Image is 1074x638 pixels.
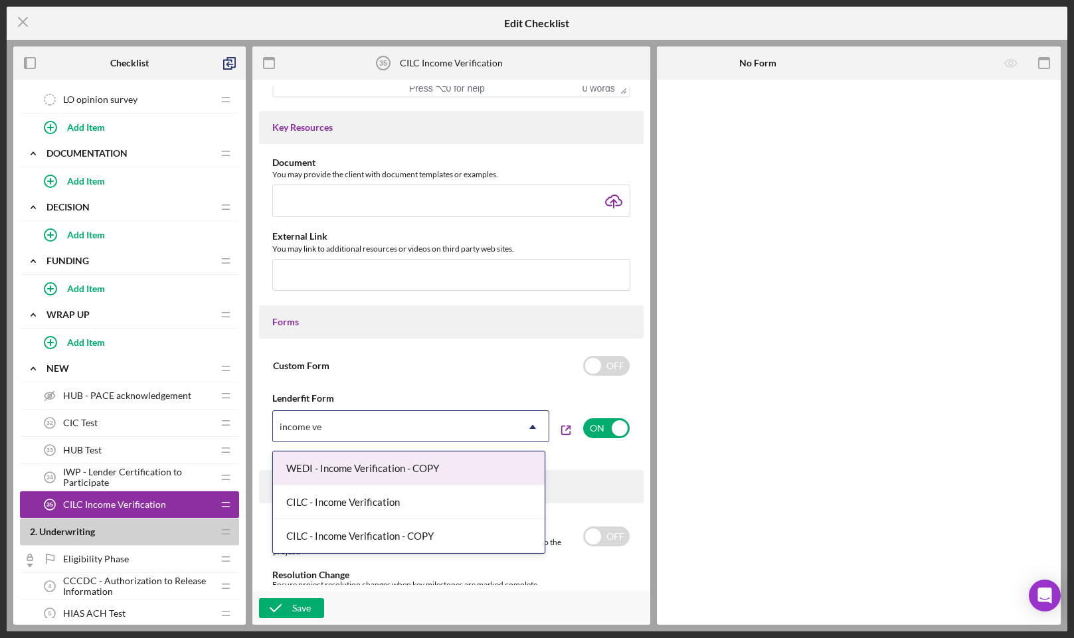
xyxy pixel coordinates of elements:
div: Funding [46,256,213,266]
span: Underwriting [39,526,95,537]
div: WEDI - Income Verification - COPY [273,451,545,485]
label: Custom Form [273,360,329,371]
div: CILC Income Verification [400,58,503,68]
div: Press the Up and Down arrow keys to resize the editor. [615,80,629,96]
tspan: 35 [46,501,53,508]
button: Add Item [33,275,239,301]
div: Add Item [67,114,105,139]
div: Documentation [46,148,213,159]
div: External Link [272,231,630,242]
button: Add Item [33,167,239,194]
button: Save [259,598,324,618]
tspan: 35 [379,59,387,67]
span: HUB - PACE acknowledgement [63,390,191,401]
div: Add Item [67,168,105,193]
b: No Form [739,58,776,68]
div: Open Intercom Messenger [1029,580,1061,611]
div: . [11,11,345,25]
tspan: 33 [46,447,53,453]
button: Add Item [33,221,239,248]
div: Add Item [67,329,105,355]
div: CILC - Income Verification - COPY [273,519,545,553]
div: Eliminate "Is this what you need?" questions. Includes a call to action to return to the project. [273,538,583,556]
div: Decision [46,202,213,212]
button: Add Item [33,329,239,355]
div: Resolution Change [272,570,630,580]
tspan: 5 [48,610,52,617]
tspan: 4 [48,583,52,590]
span: CILC Income Verification [63,499,166,510]
span: Eligibility Phase [63,554,129,564]
button: 0 words [582,83,615,94]
span: HUB Test [63,445,102,455]
span: CCCDC - Authorization to Release Information [63,576,213,597]
b: Checklist [110,58,149,68]
b: Lenderfit Form [272,392,334,404]
div: CILC - Income Verification [273,485,545,519]
div: Ensure project resolution changes when key milestones are marked complete. [272,580,630,590]
div: Press ⌥0 for help [391,83,503,94]
div: Wrap up [46,309,213,320]
h5: Edit Checklist [504,17,569,29]
div: Save [292,598,311,618]
span: CIC Test [63,418,98,428]
button: Add Item [33,114,239,140]
div: You may provide the client with document templates or examples. [272,168,630,181]
span: LO opinion survey [63,94,137,105]
div: Add Item [67,276,105,301]
div: You may link to additional resources or videos on third party web sites. [272,242,630,256]
div: new [46,363,213,374]
span: IWP - Lender Certification to Participate [63,467,213,488]
div: Key Resources [272,122,630,133]
tspan: 32 [46,420,53,426]
div: Add Item [67,222,105,247]
div: Forms [272,317,630,327]
div: Document [272,157,630,168]
tspan: 34 [46,474,53,481]
span: HIAS ACH Test [63,608,126,619]
span: 2 . [30,526,37,537]
body: Rich Text Area. Press ALT-0 for help. [11,11,345,25]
